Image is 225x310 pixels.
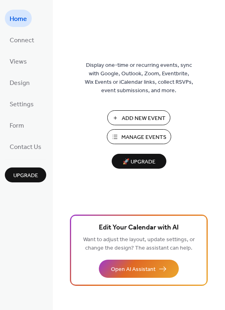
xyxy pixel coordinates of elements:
[111,265,155,274] span: Open AI Assistant
[122,114,166,123] span: Add New Event
[99,260,179,278] button: Open AI Assistant
[112,154,166,169] button: 🚀 Upgrade
[83,234,195,254] span: Want to adjust the layout, update settings, or change the design? The assistant can help.
[85,61,193,95] span: Display one-time or recurring events, sync with Google, Outlook, Zoom, Eventbrite, Wix Events or ...
[10,56,27,68] span: Views
[10,34,34,47] span: Connect
[13,172,38,180] span: Upgrade
[10,13,27,25] span: Home
[5,52,32,70] a: Views
[5,138,46,155] a: Contact Us
[5,10,32,27] a: Home
[5,31,39,48] a: Connect
[121,133,166,142] span: Manage Events
[5,167,46,182] button: Upgrade
[99,222,179,234] span: Edit Your Calendar with AI
[10,77,30,89] span: Design
[5,116,29,134] a: Form
[107,110,170,125] button: Add New Event
[117,157,162,167] span: 🚀 Upgrade
[107,129,171,144] button: Manage Events
[5,74,35,91] a: Design
[10,141,41,153] span: Contact Us
[10,120,24,132] span: Form
[10,98,34,111] span: Settings
[5,95,39,112] a: Settings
